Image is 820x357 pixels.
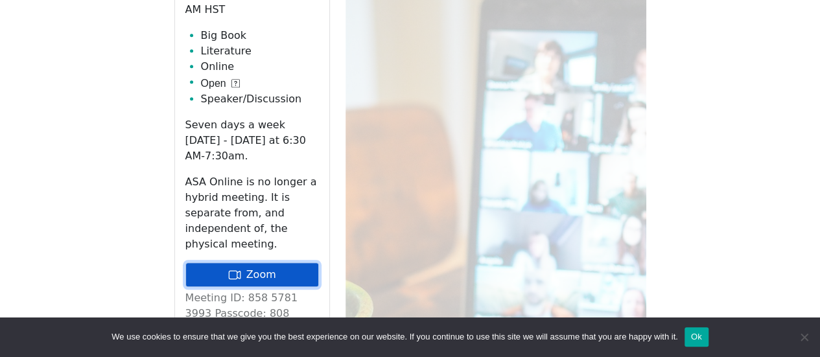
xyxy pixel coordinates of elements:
[201,76,226,91] span: Open
[201,28,319,43] li: Big Book
[201,76,240,91] button: Open
[185,117,319,164] p: Seven days a week [DATE] - [DATE] at 6:30 AM-7:30am.
[201,91,319,107] li: Speaker/Discussion
[185,290,319,321] p: Meeting ID: 858 5781 3993 Passcode: 808
[685,327,709,347] button: Ok
[201,43,319,59] li: Literature
[185,262,319,287] a: Zoom
[201,59,319,75] li: Online
[797,330,810,343] span: No
[185,174,319,252] p: ASA Online is no longer a hybrid meeting. It is separate from, and independent of, the physical m...
[111,330,677,343] span: We use cookies to ensure that we give you the best experience on our website. If you continue to ...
